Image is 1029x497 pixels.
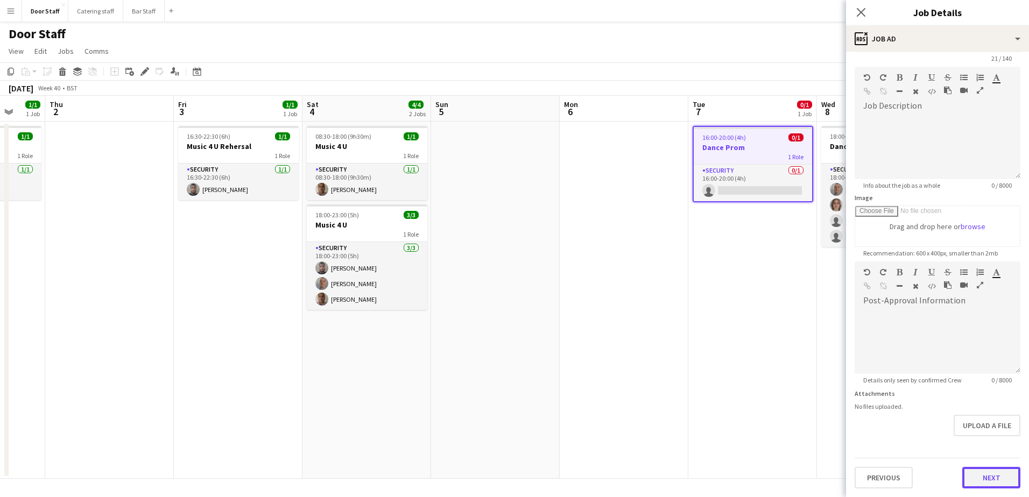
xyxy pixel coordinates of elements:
[855,389,895,397] label: Attachments
[178,126,299,200] app-job-card: 16:30-22:30 (6h)1/1Music 4 U Rehersal1 RoleSecurity1/116:30-22:30 (6h)[PERSON_NAME]
[976,73,984,82] button: Ordered List
[820,105,835,118] span: 8
[928,268,935,276] button: Underline
[702,133,746,141] span: 16:00-20:00 (4h)
[944,268,952,276] button: Strikethrough
[983,181,1020,189] span: 0 / 8000
[960,268,968,276] button: Unordered List
[9,83,33,94] div: [DATE]
[960,281,968,289] button: Insert video
[912,282,919,290] button: Clear Formatting
[283,110,297,118] div: 1 Job
[177,105,187,118] span: 3
[912,87,919,96] button: Clear Formatting
[830,132,886,140] span: 18:00-22:30 (4h30m)
[187,132,230,140] span: 16:30-22:30 (6h)
[275,132,290,140] span: 1/1
[409,110,426,118] div: 2 Jobs
[562,105,578,118] span: 6
[846,26,1029,52] div: Job Ad
[788,133,804,141] span: 0/1
[821,100,835,109] span: Wed
[307,126,427,200] app-job-card: 08:30-18:00 (9h30m)1/1Music 4 U1 RoleSecurity1/108:30-18:00 (9h30m)[PERSON_NAME]
[863,268,871,276] button: Undo
[855,376,970,384] span: Details only seen by confirmed Crew
[84,46,109,56] span: Comms
[404,132,419,140] span: 1/1
[25,101,40,109] span: 1/1
[976,281,984,289] button: Fullscreen
[315,132,371,140] span: 08:30-18:00 (9h30m)
[798,110,812,118] div: 1 Job
[855,249,1006,257] span: Recommendation: 600 x 400px, smaller than 2mb
[879,73,887,82] button: Redo
[694,143,812,152] h3: Dance Prom
[954,415,1020,436] button: Upload a file
[896,268,903,276] button: Bold
[307,220,427,230] h3: Music 4 U
[48,105,63,118] span: 2
[307,164,427,200] app-card-role: Security1/108:30-18:00 (9h30m)[PERSON_NAME]
[30,44,51,58] a: Edit
[928,87,935,96] button: HTML Code
[960,73,968,82] button: Unordered List
[976,268,984,276] button: Ordered List
[435,100,448,109] span: Sun
[855,181,949,189] span: Info about the job as a whole
[912,268,919,276] button: Italic
[691,105,705,118] span: 7
[434,105,448,118] span: 5
[797,101,812,109] span: 0/1
[34,46,47,56] span: Edit
[960,86,968,95] button: Insert video
[80,44,113,58] a: Comms
[693,100,705,109] span: Tue
[4,44,28,58] a: View
[403,230,419,238] span: 1 Role
[18,132,33,140] span: 1/1
[178,164,299,200] app-card-role: Security1/116:30-22:30 (6h)[PERSON_NAME]
[307,242,427,310] app-card-role: Security3/318:00-23:00 (5h)[PERSON_NAME][PERSON_NAME][PERSON_NAME]
[694,165,812,201] app-card-role: Security0/116:00-20:00 (4h)
[821,126,942,247] app-job-card: 18:00-22:30 (4h30m)2/4Dance Prom1 RoleSecurity2/418:00-22:30 (4h30m)[PERSON_NAME]Malwina Rapa
[22,1,68,22] button: Door Staff
[928,282,935,290] button: HTML Code
[283,101,298,109] span: 1/1
[896,87,903,96] button: Horizontal Line
[912,73,919,82] button: Italic
[53,44,78,58] a: Jobs
[307,100,319,109] span: Sat
[403,152,419,160] span: 1 Role
[68,1,123,22] button: Catering staff
[693,126,813,202] app-job-card: 16:00-20:00 (4h)0/1Dance Prom1 RoleSecurity0/116:00-20:00 (4h)
[944,281,952,289] button: Paste as plain text
[944,86,952,95] button: Paste as plain text
[67,84,77,92] div: BST
[36,84,62,92] span: Week 40
[123,1,165,22] button: Bar Staff
[928,73,935,82] button: Underline
[821,164,942,247] app-card-role: Security2/418:00-22:30 (4h30m)[PERSON_NAME]Malwina Rapa
[404,211,419,219] span: 3/3
[992,73,1000,82] button: Text Color
[992,268,1000,276] button: Text Color
[821,141,942,151] h3: Dance Prom
[315,211,359,219] span: 18:00-23:00 (5h)
[305,105,319,118] span: 4
[307,204,427,310] app-job-card: 18:00-23:00 (5h)3/3Music 4 U1 RoleSecurity3/318:00-23:00 (5h)[PERSON_NAME][PERSON_NAME][PERSON_NAME]
[879,268,887,276] button: Redo
[26,110,40,118] div: 1 Job
[307,141,427,151] h3: Music 4 U
[178,100,187,109] span: Fri
[855,402,1020,410] div: No files uploaded.
[896,282,903,290] button: Horizontal Line
[896,73,903,82] button: Bold
[178,141,299,151] h3: Music 4 U Rehersal
[17,152,33,160] span: 1 Role
[976,86,984,95] button: Fullscreen
[408,101,424,109] span: 4/4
